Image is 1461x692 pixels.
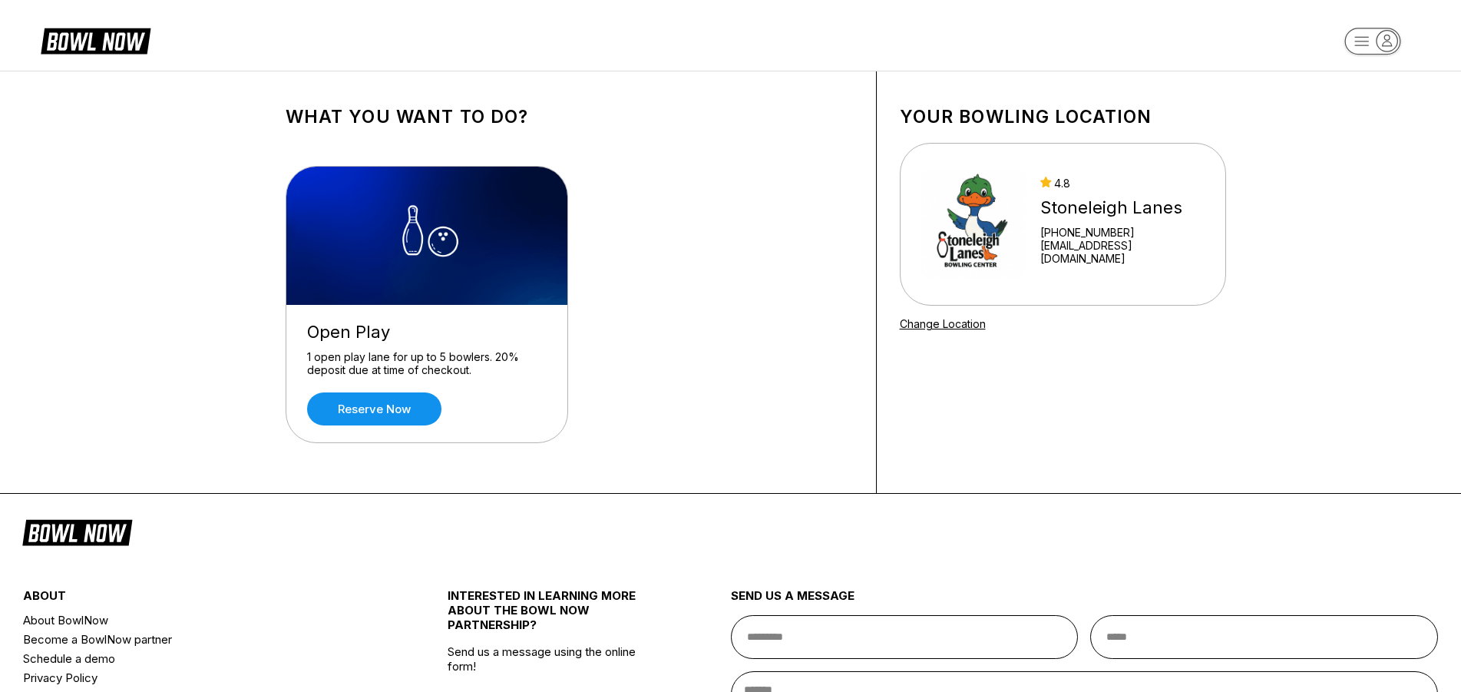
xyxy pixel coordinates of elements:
[1040,177,1205,190] div: 4.8
[731,588,1439,615] div: send us a message
[307,350,547,377] div: 1 open play lane for up to 5 bowlers. 20% deposit due at time of checkout.
[286,106,853,127] h1: What you want to do?
[23,588,377,611] div: about
[448,588,659,644] div: INTERESTED IN LEARNING MORE ABOUT THE BOWL NOW PARTNERSHIP?
[1040,239,1205,265] a: [EMAIL_ADDRESS][DOMAIN_NAME]
[900,106,1226,127] h1: Your bowling location
[23,611,377,630] a: About BowlNow
[23,630,377,649] a: Become a BowlNow partner
[23,649,377,668] a: Schedule a demo
[900,317,986,330] a: Change Location
[1040,197,1205,218] div: Stoneleigh Lanes
[307,322,547,343] div: Open Play
[921,167,1027,282] img: Stoneleigh Lanes
[307,392,441,425] a: Reserve now
[23,668,377,687] a: Privacy Policy
[286,167,569,305] img: Open Play
[1040,226,1205,239] div: [PHONE_NUMBER]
